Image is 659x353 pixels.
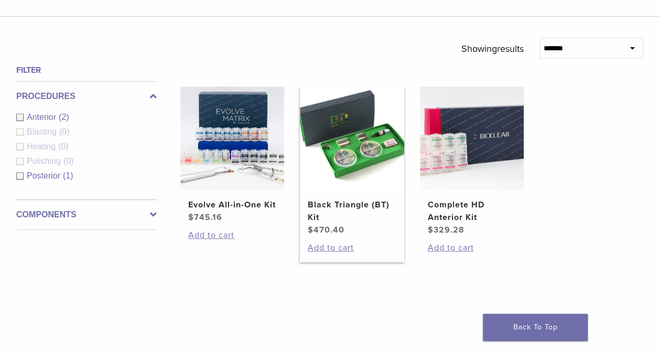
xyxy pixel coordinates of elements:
[420,86,524,190] img: Complete HD Anterior Kit
[427,225,433,235] span: $
[427,241,515,254] a: Add to cart: “Complete HD Anterior Kit”
[308,225,344,235] bdi: 470.40
[427,198,515,224] h2: Complete HD Anterior Kit
[308,225,314,235] span: $
[308,241,396,254] a: Add to cart: “Black Triangle (BT) Kit”
[59,127,70,136] span: (0)
[188,198,276,211] h2: Evolve All-in-One Kit
[188,212,222,223] bdi: 745.16
[27,171,63,180] span: Posterior
[59,113,69,122] span: (2)
[420,86,524,236] a: Complete HD Anterior KitComplete HD Anterior Kit $329.28
[27,127,59,136] span: Blasting
[180,86,284,190] img: Evolve All-in-One Kit
[308,198,396,224] h2: Black Triangle (BT) Kit
[483,314,588,341] a: Back To Top
[16,64,157,76] h4: Filter
[16,90,157,103] label: Procedures
[27,142,58,151] span: Heating
[188,229,276,241] a: Add to cart: “Evolve All-in-One Kit”
[58,142,69,151] span: (0)
[63,171,73,180] span: (1)
[27,113,59,122] span: Anterior
[427,225,464,235] bdi: 329.28
[461,38,524,60] p: Showing results
[180,86,284,224] a: Evolve All-in-One KitEvolve All-in-One Kit $745.16
[27,157,63,166] span: Polishing
[63,157,74,166] span: (0)
[188,212,194,223] span: $
[300,86,404,190] img: Black Triangle (BT) Kit
[16,208,157,221] label: Components
[300,86,404,236] a: Black Triangle (BT) KitBlack Triangle (BT) Kit $470.40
